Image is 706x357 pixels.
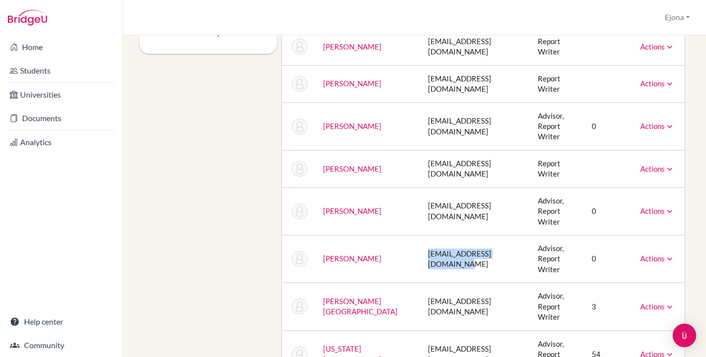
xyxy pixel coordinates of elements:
a: Home [2,37,120,57]
img: Bridge-U [8,10,47,25]
td: [EMAIL_ADDRESS][DOMAIN_NAME] [420,102,530,150]
a: [PERSON_NAME] [323,79,381,88]
a: Actions [640,302,675,311]
a: Actions [640,164,675,173]
td: Advisor, Report Writer [530,102,584,150]
a: Universities [2,85,120,104]
a: [PERSON_NAME] [323,206,381,215]
a: Community [2,335,120,355]
a: Actions [640,254,675,263]
td: 0 [584,187,632,235]
img: Karen Sallie [292,161,307,177]
td: [EMAIL_ADDRESS][DOMAIN_NAME] [420,150,530,187]
a: [PERSON_NAME][GEOGRAPHIC_DATA] [323,297,398,316]
a: Actions [640,42,675,51]
td: [EMAIL_ADDRESS][DOMAIN_NAME] [420,283,530,331]
td: 0 [584,102,632,150]
a: Documents [2,108,120,128]
button: Ejona [660,8,694,26]
a: [PERSON_NAME] [323,122,381,130]
img: Takako Tokunaga [292,299,307,314]
a: [PERSON_NAME] [323,254,381,263]
td: Report Writer [530,65,584,102]
a: Analytics [2,132,120,152]
img: Junko Koibuchi [292,39,307,54]
td: Report Writer [530,150,584,187]
td: 0 [584,235,632,282]
a: Help center [2,312,120,331]
a: Actions [640,206,675,215]
td: Advisor, Report Writer [530,187,584,235]
td: 3 [584,283,632,331]
img: Lara Subeh [292,251,307,267]
td: Advisor, Report Writer [530,283,584,331]
img: John Savage [292,204,307,219]
td: Advisor, Report Writer [530,235,584,282]
img: Sarah Niemann [292,76,307,92]
a: [PERSON_NAME] [323,164,381,173]
a: Actions [640,122,675,130]
div: Open Intercom Messenger [673,324,696,347]
td: [EMAIL_ADDRESS][DOMAIN_NAME] [420,235,530,282]
td: [EMAIL_ADDRESS][DOMAIN_NAME] [420,28,530,65]
td: Report Writer [530,28,584,65]
td: [EMAIL_ADDRESS][DOMAIN_NAME] [420,187,530,235]
img: Alexandra Omukova [292,119,307,134]
a: Actions [640,79,675,88]
a: Students [2,61,120,80]
td: [EMAIL_ADDRESS][DOMAIN_NAME] [420,65,530,102]
a: [PERSON_NAME] [323,42,381,51]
